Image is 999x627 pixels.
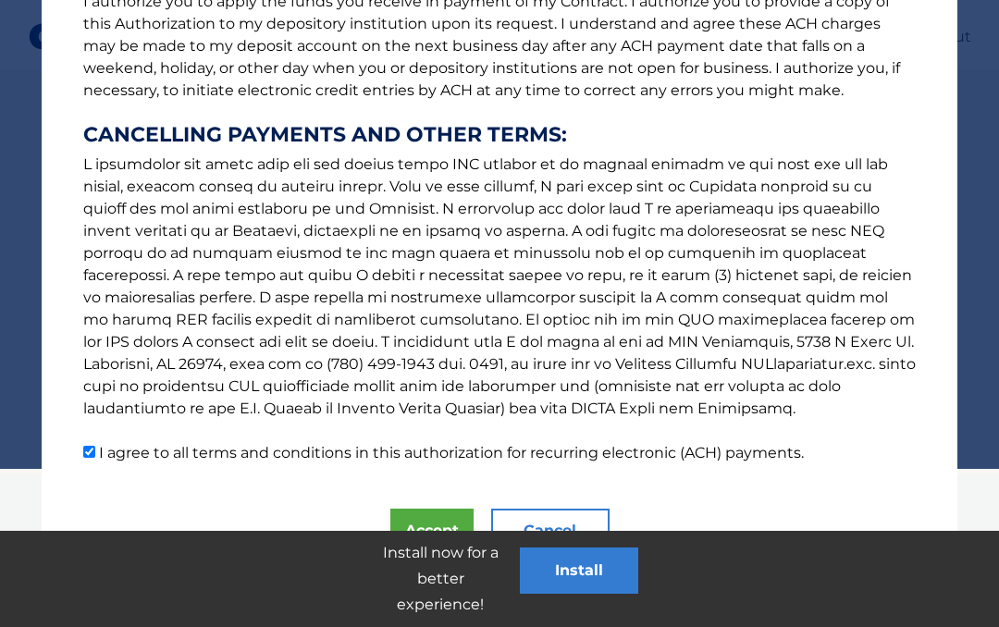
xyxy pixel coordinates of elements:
button: Install [520,547,638,594]
strong: CANCELLING PAYMENTS AND OTHER TERMS: [83,124,916,146]
button: Cancel [491,509,610,553]
p: Install now for a better experience! [361,540,520,618]
button: Accept [390,509,474,553]
label: I agree to all terms and conditions in this authorization for recurring electronic (ACH) payments. [99,444,804,461]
